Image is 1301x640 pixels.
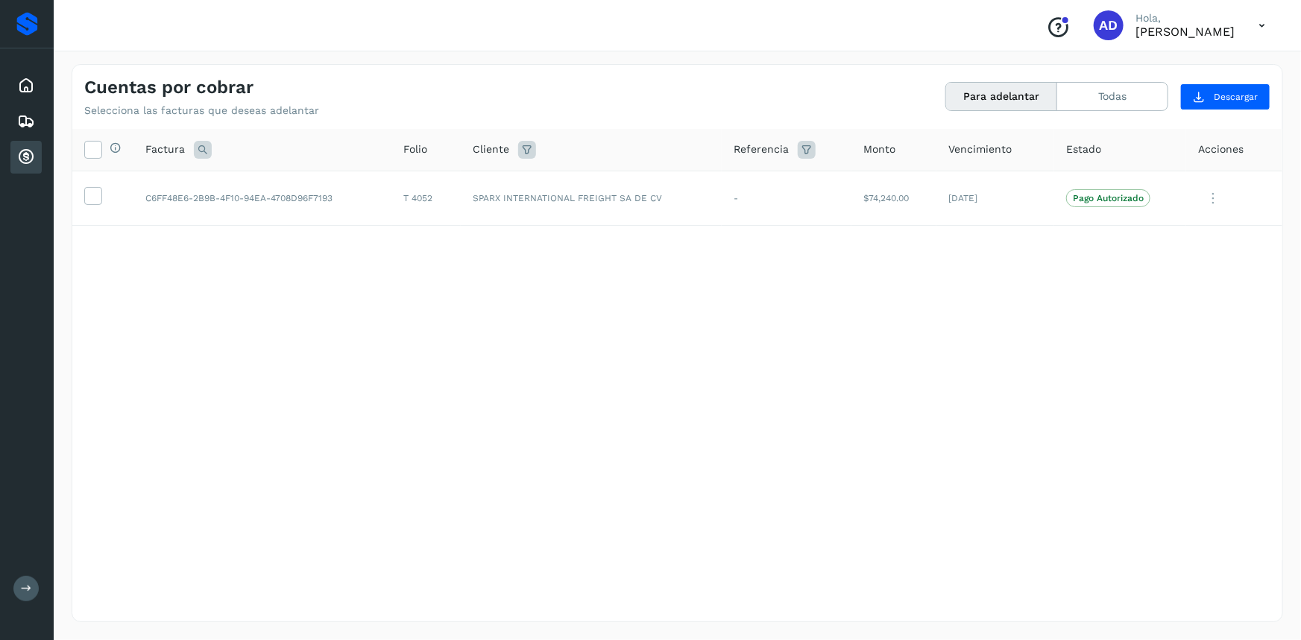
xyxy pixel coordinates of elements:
span: Factura [145,142,185,157]
div: Embarques [10,105,42,138]
span: Folio [403,142,427,157]
span: Estado [1066,142,1101,157]
td: T 4052 [391,171,461,226]
h4: Cuentas por cobrar [84,77,253,98]
button: Todas [1057,83,1168,110]
td: - [722,171,851,226]
span: Monto [863,142,895,157]
td: [DATE] [936,171,1054,226]
button: Para adelantar [946,83,1057,110]
p: Selecciona las facturas que deseas adelantar [84,104,319,117]
p: ALMA DELIA CASTAÑEDA MERCADO [1135,25,1235,39]
span: Cliente [473,142,509,157]
span: Vencimiento [948,142,1012,157]
p: Hola, [1135,12,1235,25]
div: Cuentas por cobrar [10,141,42,174]
td: SPARX INTERNATIONAL FREIGHT SA DE CV [461,171,722,226]
td: $74,240.00 [851,171,936,226]
span: Referencia [734,142,789,157]
div: Inicio [10,69,42,102]
td: C6FF48E6-2B9B-4F10-94EA-4708D96F7193 [133,171,391,226]
p: Pago Autorizado [1073,193,1144,203]
span: Acciones [1198,142,1244,157]
span: Descargar [1214,90,1258,104]
button: Descargar [1180,83,1270,110]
